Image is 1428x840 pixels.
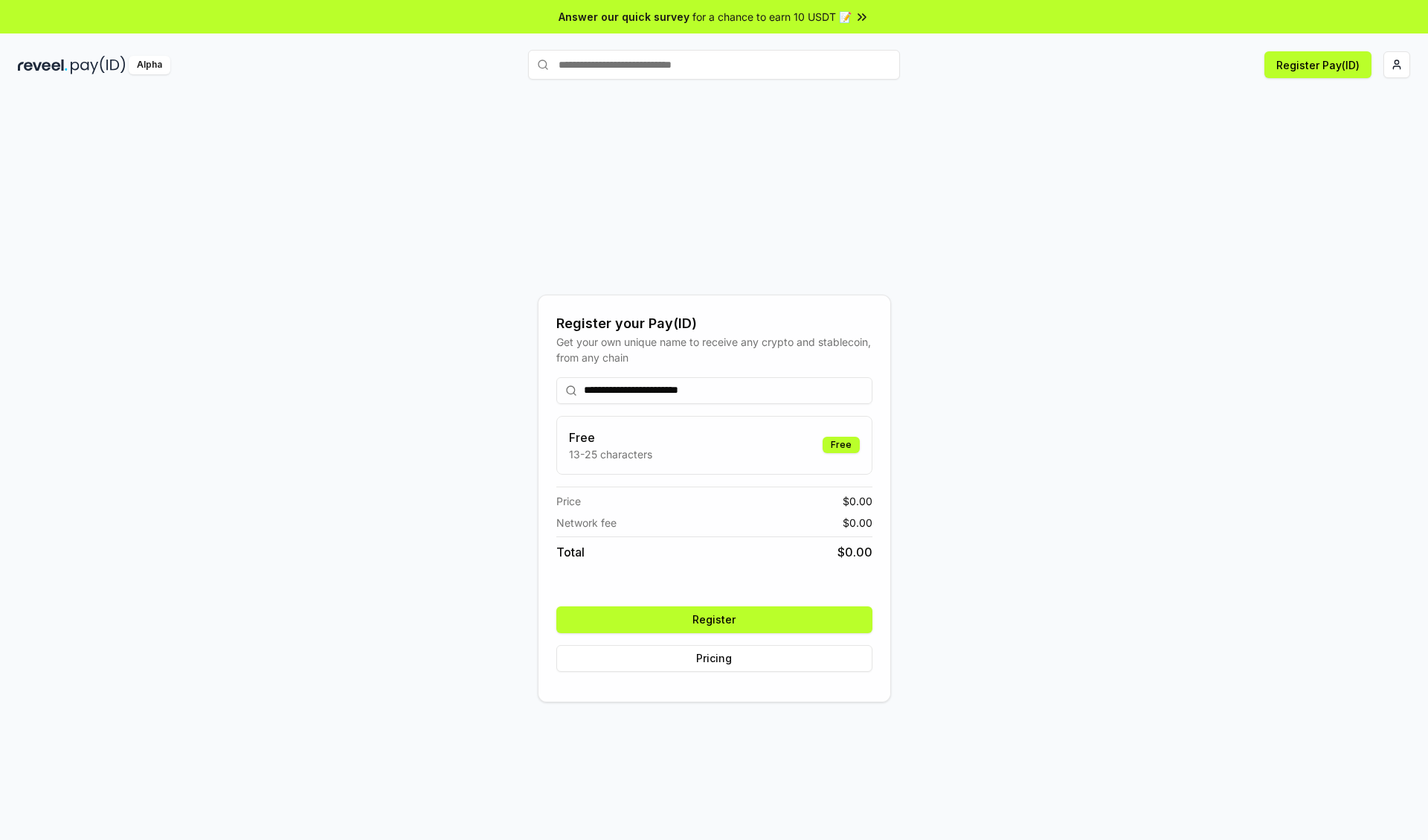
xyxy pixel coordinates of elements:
[1264,51,1371,78] button: Register Pay(ID)
[843,493,872,509] span: $ 0.00
[556,493,581,509] span: Price
[71,56,126,74] img: pay_id
[692,9,852,25] span: for a chance to earn 10 USDT 📝
[556,606,872,633] button: Register
[559,9,689,25] span: Answer our quick survey
[18,56,68,74] img: reveel_dark
[823,437,860,453] div: Free
[569,446,652,462] p: 13-25 characters
[556,334,872,365] div: Get your own unique name to receive any crypto and stablecoin, from any chain
[843,515,872,530] span: $ 0.00
[556,543,585,561] span: Total
[837,543,872,561] span: $ 0.00
[129,56,170,74] div: Alpha
[556,313,872,334] div: Register your Pay(ID)
[556,645,872,672] button: Pricing
[569,429,652,446] h3: Free
[556,515,617,530] span: Network fee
